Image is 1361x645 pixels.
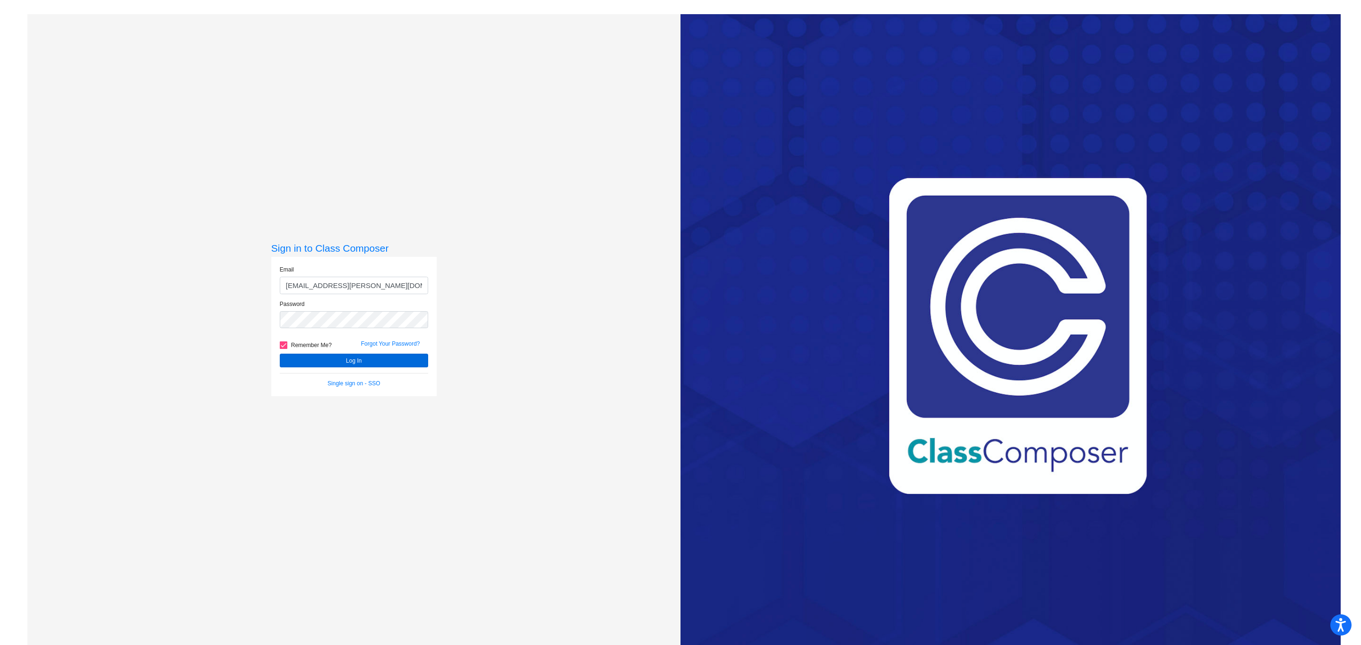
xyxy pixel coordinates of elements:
a: Single sign on - SSO [327,380,380,387]
label: Email [280,265,294,274]
span: Remember Me? [291,339,332,351]
label: Password [280,300,305,308]
h3: Sign in to Class Composer [271,242,437,254]
button: Log In [280,354,428,367]
a: Forgot Your Password? [361,340,420,347]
